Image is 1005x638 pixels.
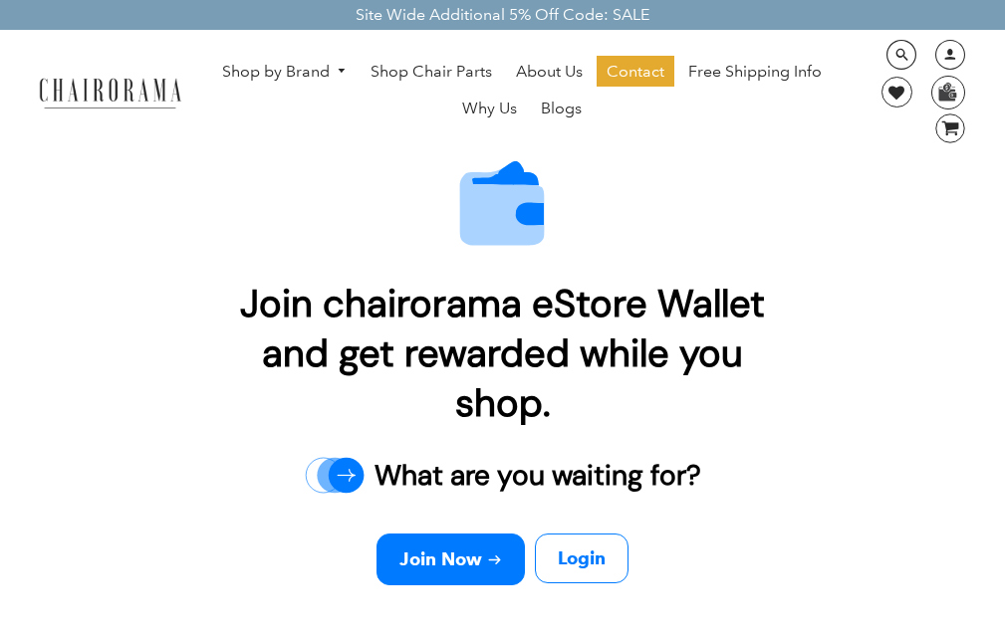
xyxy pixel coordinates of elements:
p: Join chairorama eStore Wallet and get rewarded while you shop. [234,254,772,448]
img: WhatsApp_Image_2024-07-12_at_16.23.01.webp [932,77,963,106]
a: Blogs [531,93,592,124]
span: Why Us [462,99,517,119]
a: Join Now [377,533,525,585]
a: Why Us [452,93,527,124]
span: Shop Chair Parts [371,62,492,83]
a: Shop Chair Parts [361,56,502,88]
nav: DesktopNavigation [200,56,845,129]
img: chairorama [30,75,189,109]
a: About Us [506,56,593,88]
a: Login [535,533,628,583]
a: Shop by Brand [212,57,358,88]
span: Blogs [541,99,582,119]
span: Free Shipping Info [688,62,822,83]
p: What are you waiting for? [365,448,701,504]
span: About Us [516,62,583,83]
a: Free Shipping Info [678,56,832,88]
span: Contact [607,62,664,83]
a: Contact [597,56,674,88]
